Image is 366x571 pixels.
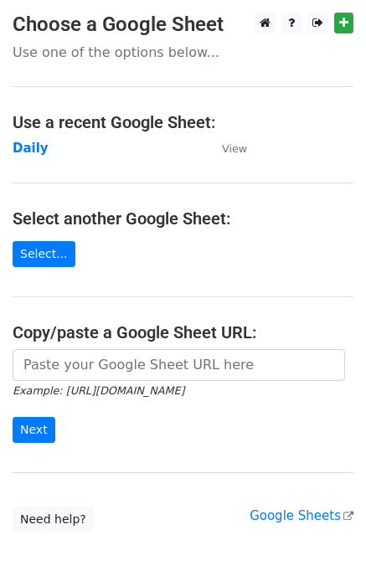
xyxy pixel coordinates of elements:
small: Example: [URL][DOMAIN_NAME] [13,384,184,397]
h4: Use a recent Google Sheet: [13,112,353,132]
input: Paste your Google Sheet URL here [13,349,345,381]
p: Use one of the options below... [13,44,353,61]
a: Daily [13,141,49,156]
small: View [222,142,247,155]
a: Google Sheets [250,508,353,523]
a: Select... [13,241,75,267]
a: Need help? [13,507,94,532]
h4: Select another Google Sheet: [13,208,353,229]
input: Next [13,417,55,443]
a: View [205,141,247,156]
h4: Copy/paste a Google Sheet URL: [13,322,353,342]
h3: Choose a Google Sheet [13,13,353,37]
